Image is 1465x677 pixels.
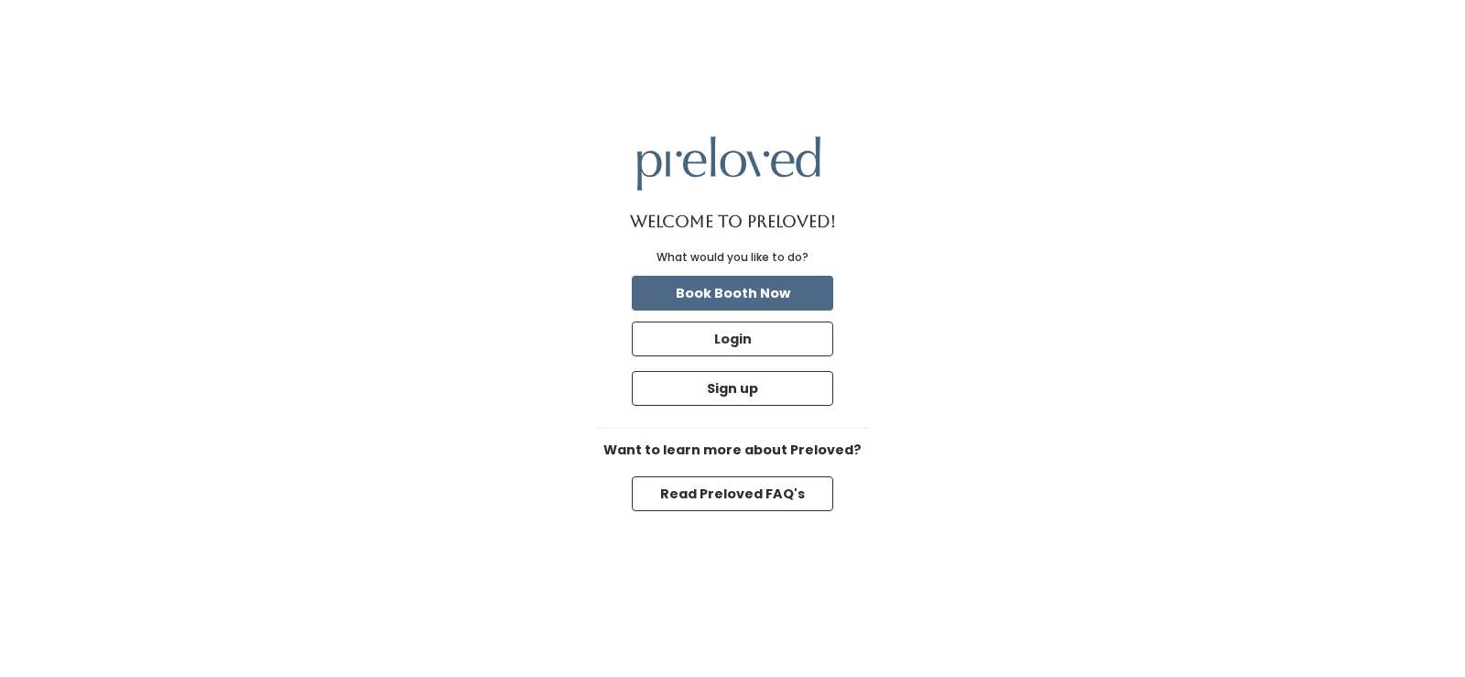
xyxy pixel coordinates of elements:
button: Book Booth Now [632,276,833,311]
a: Sign up [628,367,837,409]
h6: Want to learn more about Preloved? [595,443,870,458]
button: Sign up [632,371,833,406]
div: What would you like to do? [657,249,808,266]
button: Login [632,322,833,356]
img: preloved logo [637,136,820,191]
h1: Welcome to Preloved! [630,213,836,231]
button: Read Preloved FAQ's [632,476,833,511]
a: Login [628,318,837,360]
